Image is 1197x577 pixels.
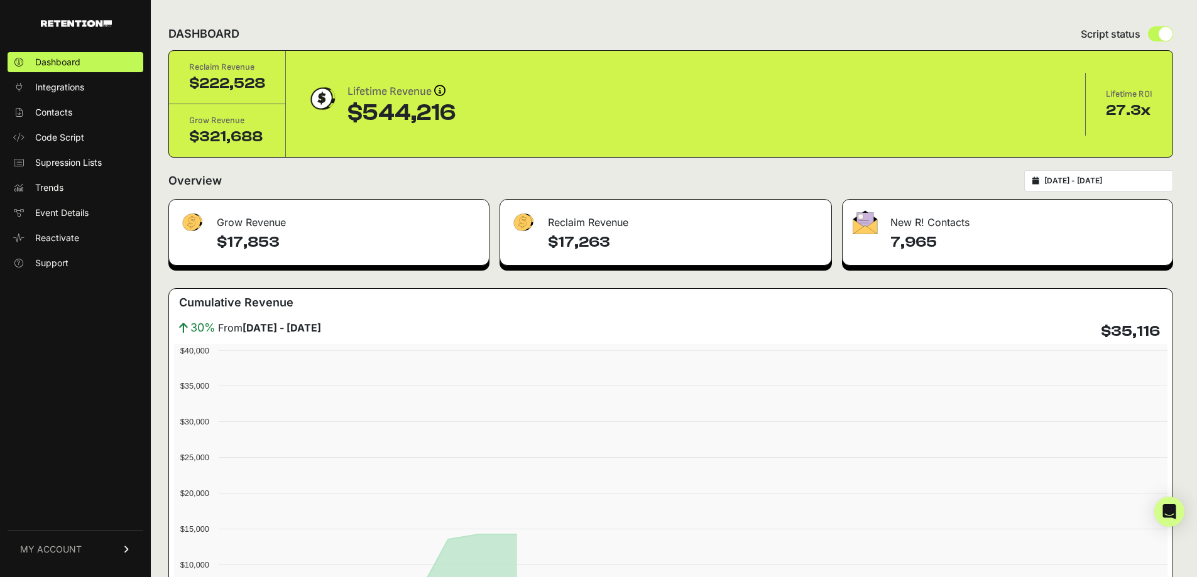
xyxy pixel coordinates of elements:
[179,294,293,311] h3: Cumulative Revenue
[843,200,1172,237] div: New R! Contacts
[510,210,535,235] img: fa-dollar-13500eef13a19c4ab2b9ed9ad552e47b0d9fc28b02b83b90ba0e00f96d6372e9.png
[890,232,1162,252] h4: 7,965
[8,153,143,173] a: Supression Lists
[1154,497,1184,527] div: Open Intercom Messenger
[168,25,239,43] h2: DASHBOARD
[168,172,222,190] h2: Overview
[179,210,204,235] img: fa-dollar-13500eef13a19c4ab2b9ed9ad552e47b0d9fc28b02b83b90ba0e00f96d6372e9.png
[35,56,80,68] span: Dashboard
[35,232,79,244] span: Reactivate
[35,207,89,219] span: Event Details
[189,61,265,73] div: Reclaim Revenue
[180,524,209,534] text: $15,000
[8,77,143,97] a: Integrations
[190,319,216,337] span: 30%
[548,232,821,252] h4: $17,263
[8,127,143,148] a: Code Script
[8,52,143,72] a: Dashboard
[180,488,209,498] text: $20,000
[217,232,479,252] h4: $17,853
[189,73,265,94] div: $222,528
[1101,321,1160,342] h4: $35,116
[853,210,878,234] img: fa-envelope-19ae18322b30453b285274b1b8af3d052b27d846a4fbe8435d1a52b978f639a2.png
[35,156,102,169] span: Supression Lists
[35,81,84,94] span: Integrations
[8,178,143,198] a: Trends
[1106,88,1152,100] div: Lifetime ROI
[35,131,84,144] span: Code Script
[35,257,68,269] span: Support
[347,100,456,126] div: $544,216
[180,453,209,462] text: $25,000
[189,114,265,127] div: Grow Revenue
[20,543,82,556] span: MY ACCOUNT
[35,181,63,194] span: Trends
[1081,26,1140,41] span: Script status
[35,106,72,119] span: Contacts
[306,83,337,114] img: dollar-coin-05c43ed7efb7bc0c12610022525b4bbbb207c7efeef5aecc26f025e68dcafac9.png
[8,228,143,248] a: Reactivate
[500,200,831,237] div: Reclaim Revenue
[180,560,209,569] text: $10,000
[218,320,321,335] span: From
[180,381,209,391] text: $35,000
[347,83,456,100] div: Lifetime Revenue
[180,346,209,355] text: $40,000
[180,417,209,426] text: $30,000
[1106,100,1152,121] div: 27.3x
[169,200,489,237] div: Grow Revenue
[8,102,143,122] a: Contacts
[243,321,321,334] strong: [DATE] - [DATE]
[41,20,112,27] img: Retention.com
[8,253,143,273] a: Support
[189,127,265,147] div: $321,688
[8,203,143,223] a: Event Details
[8,530,143,568] a: MY ACCOUNT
